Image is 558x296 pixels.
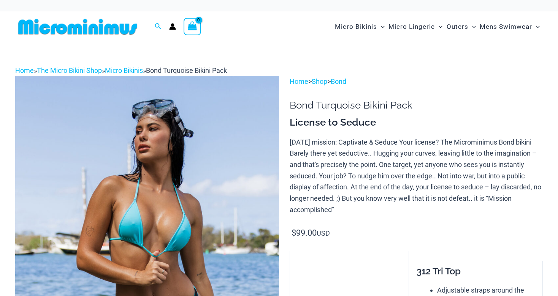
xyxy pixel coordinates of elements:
[292,228,296,238] span: $
[445,15,478,38] a: OutersMenu ToggleMenu Toggle
[435,17,442,36] span: Menu Toggle
[468,17,476,36] span: Menu Toggle
[480,17,532,36] span: Mens Swimwear
[290,227,543,239] p: USD
[37,66,102,74] a: The Micro Bikini Shop
[335,17,377,36] span: Micro Bikinis
[290,99,543,111] h1: Bond Turquoise Bikini Pack
[15,66,34,74] a: Home
[155,22,162,31] a: Search icon link
[169,23,176,30] a: Account icon link
[532,17,540,36] span: Menu Toggle
[377,17,385,36] span: Menu Toggle
[387,15,444,38] a: Micro LingerieMenu ToggleMenu Toggle
[15,18,140,35] img: MM SHOP LOGO FLAT
[292,228,317,238] bdi: 99.00
[331,77,346,85] a: Bond
[388,17,435,36] span: Micro Lingerie
[312,77,327,85] a: Shop
[290,116,543,129] h3: License to Seduce
[184,18,201,35] a: View Shopping Cart, empty
[290,77,308,85] a: Home
[290,76,543,87] p: > >
[15,66,227,74] span: » » »
[417,266,461,277] span: 312 Tri Top
[146,66,227,74] span: Bond Turquoise Bikini Pack
[105,66,143,74] a: Micro Bikinis
[333,15,387,38] a: Micro BikinisMenu ToggleMenu Toggle
[332,14,543,39] nav: Site Navigation
[290,137,543,216] p: [DATE] mission: Captivate & Seduce Your license? The Microminimus Bond bikini Barely there yet se...
[447,17,468,36] span: Outers
[478,15,542,38] a: Mens SwimwearMenu ToggleMenu Toggle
